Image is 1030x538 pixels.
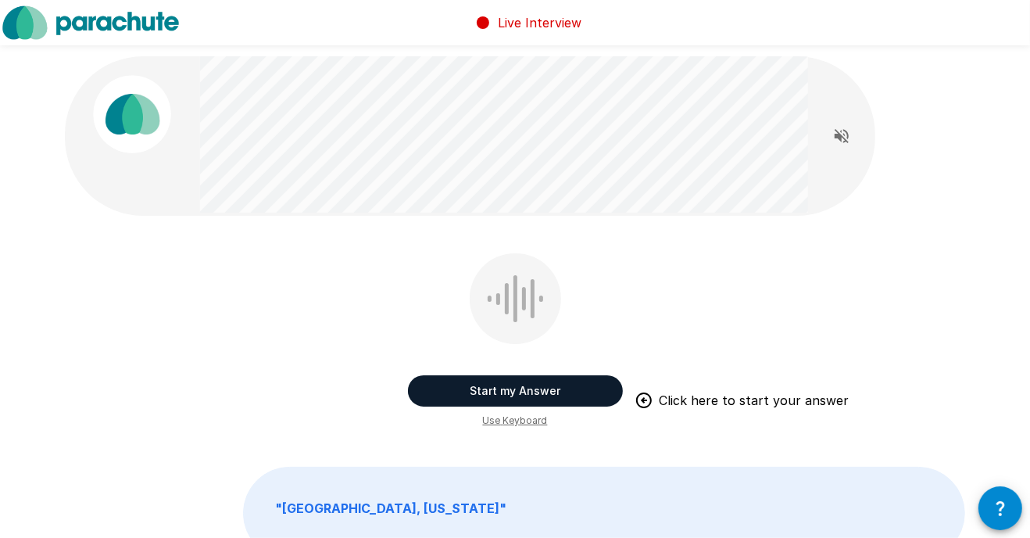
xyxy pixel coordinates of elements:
[826,120,857,152] button: Read questions aloud
[275,500,506,516] b: " [GEOGRAPHIC_DATA], [US_STATE] "
[499,13,582,32] p: Live Interview
[408,375,623,407] button: Start my Answer
[93,75,171,153] img: parachute_avatar.png
[483,413,548,429] span: Use Keyboard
